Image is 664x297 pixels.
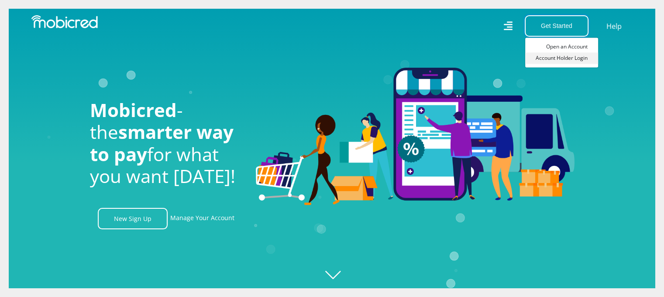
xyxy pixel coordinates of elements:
[525,41,598,52] a: Open an Account
[256,68,575,206] img: Welcome to Mobicred
[31,15,98,28] img: Mobicred
[525,52,598,64] a: Account Holder Login
[90,99,243,187] h1: - the for what you want [DATE]!
[525,37,599,68] div: Get Started
[90,97,177,122] span: Mobicred
[90,119,234,166] span: smarter way to pay
[98,208,168,229] a: New Sign Up
[606,21,622,32] a: Help
[525,15,588,37] button: Get Started
[170,208,234,229] a: Manage Your Account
